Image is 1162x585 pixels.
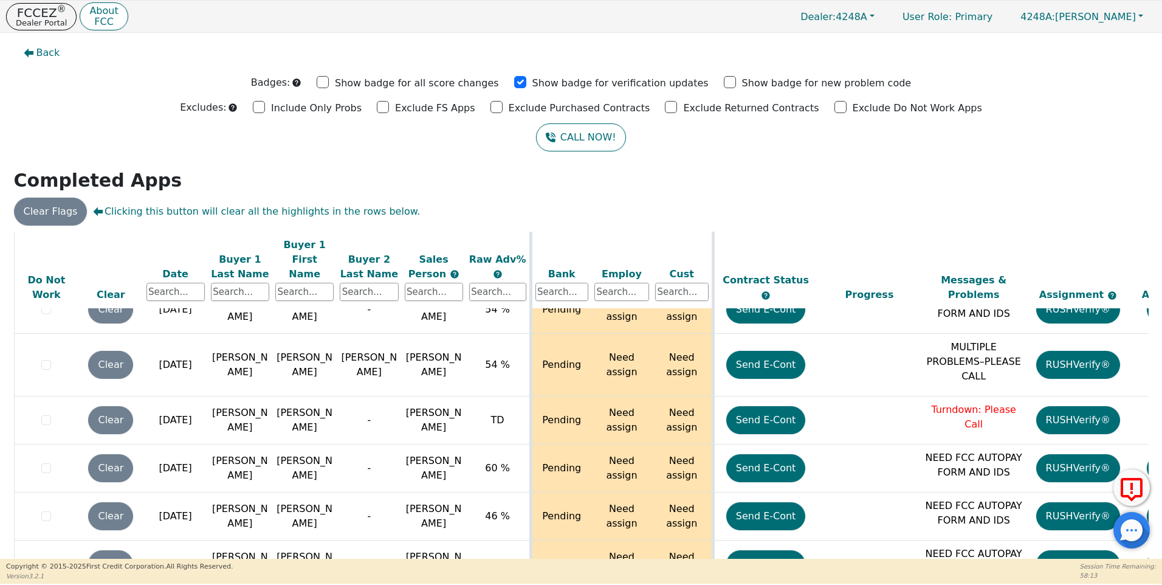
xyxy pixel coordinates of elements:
[340,283,398,301] input: Search...
[88,351,133,379] button: Clear
[652,286,713,334] td: Need assign
[726,351,806,379] button: Send E-Cont
[208,396,272,445] td: [PERSON_NAME]
[6,3,77,30] button: FCCEZ®Dealer Portal
[408,253,450,279] span: Sales Person
[208,334,272,396] td: [PERSON_NAME]
[531,493,591,541] td: Pending
[924,403,1023,432] p: Turndown: Please Call
[1080,562,1156,571] p: Session Time Remaining:
[36,46,60,60] span: Back
[143,396,208,445] td: [DATE]
[143,445,208,493] td: [DATE]
[924,451,1023,480] p: NEED FCC AUTOPAY FORM AND IDS
[146,266,205,281] div: Date
[591,445,652,493] td: Need assign
[800,11,836,22] span: Dealer:
[208,286,272,334] td: [PERSON_NAME]
[406,351,462,378] span: [PERSON_NAME]
[406,407,462,433] span: [PERSON_NAME]
[531,286,591,334] td: Pending
[406,503,462,529] span: [PERSON_NAME]
[1039,289,1107,300] span: Assignment
[485,510,510,522] span: 46 %
[16,19,67,27] p: Dealer Portal
[80,2,128,31] button: AboutFCC
[485,558,510,570] span: 49 %
[337,445,401,493] td: -
[485,359,510,370] span: 54 %
[208,493,272,541] td: [PERSON_NAME]
[340,252,398,281] div: Buyer 2 Last Name
[655,283,709,301] input: Search...
[272,334,337,396] td: [PERSON_NAME]
[272,493,337,541] td: [PERSON_NAME]
[652,445,713,493] td: Need assign
[89,17,118,27] p: FCC
[1008,7,1156,26] a: 4248A:[PERSON_NAME]
[800,11,867,22] span: 4248A
[251,75,290,90] p: Badges:
[1036,502,1120,530] button: RUSHVerify®
[14,198,88,226] button: Clear Flags
[6,562,233,572] p: Copyright © 2015- 2025 First Credit Corporation.
[211,283,269,301] input: Search...
[652,334,713,396] td: Need assign
[337,334,401,396] td: [PERSON_NAME]
[1036,454,1120,482] button: RUSHVerify®
[16,7,67,19] p: FCCEZ
[208,445,272,493] td: [PERSON_NAME]
[726,550,806,578] button: Send E-Cont
[88,296,133,324] button: Clear
[57,4,66,15] sup: ®
[652,396,713,445] td: Need assign
[652,493,713,541] td: Need assign
[1036,351,1120,379] button: RUSHVerify®
[1036,550,1120,578] button: RUSHVerify®
[890,5,1005,29] a: User Role: Primary
[1036,406,1120,434] button: RUSHVerify®
[146,283,205,301] input: Search...
[166,562,233,570] span: All Rights Reserved.
[531,396,591,445] td: Pending
[726,406,806,434] button: Send E-Cont
[1036,296,1120,324] button: RUSHVerify®
[275,237,334,281] div: Buyer 1 First Name
[788,7,887,26] button: Dealer:4248A
[726,296,806,324] button: Send E-Cont
[469,283,526,301] input: Search...
[532,76,709,91] p: Show badge for verification updates
[924,547,1023,576] p: NEED FCC AUTOPAY FORM AND IDS
[89,6,118,16] p: About
[683,101,819,116] p: Exclude Returned Contracts
[143,334,208,396] td: [DATE]
[536,123,625,151] button: CALL NOW!
[337,286,401,334] td: -
[924,340,1023,384] p: MULTIPLE PROBLEMS–PLEASE CALL
[88,502,133,530] button: Clear
[14,170,182,191] strong: Completed Apps
[485,462,510,474] span: 60 %
[591,396,652,445] td: Need assign
[180,100,226,115] p: Excludes:
[890,5,1005,29] p: Primary
[594,283,649,301] input: Search...
[469,253,526,265] span: Raw Adv%
[272,396,337,445] td: [PERSON_NAME]
[531,334,591,396] td: Pending
[337,493,401,541] td: -
[742,76,912,91] p: Show badge for new problem code
[594,266,649,281] div: Employ
[143,493,208,541] td: [DATE]
[655,266,709,281] div: Cust
[1020,11,1136,22] span: [PERSON_NAME]
[726,454,806,482] button: Send E-Cont
[491,414,504,426] span: TD
[485,303,510,315] span: 54 %
[591,286,652,334] td: Need assign
[14,39,70,67] button: Back
[1020,11,1055,22] span: 4248A:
